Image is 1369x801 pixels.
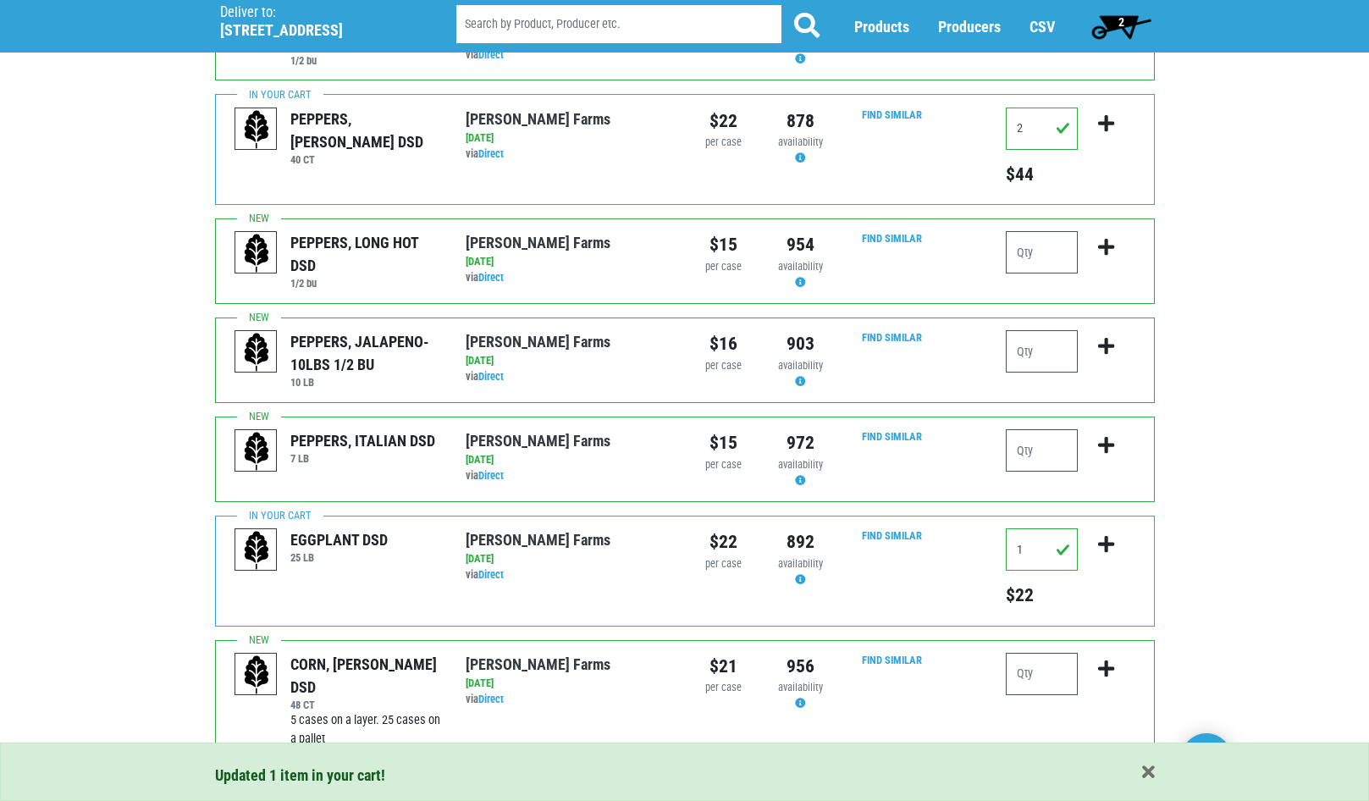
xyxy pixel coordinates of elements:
[290,54,440,67] h6: 1/2 bu
[862,529,922,542] a: Find Similar
[466,567,671,583] div: via
[775,108,826,135] div: 878
[862,654,922,666] a: Find Similar
[698,556,749,572] div: per case
[466,432,610,450] a: [PERSON_NAME] Farms
[290,452,435,465] h6: 7 LB
[775,528,826,555] div: 892
[862,232,922,245] a: Find Similar
[775,429,826,456] div: 972
[1006,528,1078,571] input: Qty
[938,18,1001,36] a: Producers
[466,692,671,708] div: via
[466,333,610,351] a: [PERSON_NAME] Farms
[478,693,504,705] a: Direct
[1030,18,1055,36] a: CSV
[466,110,610,128] a: [PERSON_NAME] Farms
[466,47,671,64] div: via
[215,764,1155,787] div: Updated 1 item in your cart!
[235,430,278,472] img: placeholder-variety-43d6402dacf2d531de610a020419775a.svg
[775,231,826,258] div: 954
[290,277,440,290] h6: 1/2 bu
[775,653,826,680] div: 956
[235,654,278,696] img: placeholder-variety-43d6402dacf2d531de610a020419775a.svg
[478,48,504,61] a: Direct
[235,108,278,151] img: placeholder-variety-43d6402dacf2d531de610a020419775a.svg
[466,676,671,692] div: [DATE]
[1006,584,1078,606] h5: Total price
[1118,15,1124,29] span: 2
[854,18,909,36] a: Products
[1006,163,1078,185] h5: Total price
[778,681,823,693] span: availability
[778,260,823,273] span: availability
[466,270,671,286] div: via
[466,468,671,484] div: via
[1084,9,1159,43] a: 2
[466,146,671,163] div: via
[220,21,413,40] h5: [STREET_ADDRESS]
[466,551,671,567] div: [DATE]
[220,4,413,21] p: Deliver to:
[466,234,610,251] a: [PERSON_NAME] Farms
[1006,108,1078,150] input: Qty
[698,429,749,456] div: $15
[862,331,922,344] a: Find Similar
[466,369,671,385] div: via
[1006,330,1078,373] input: Qty
[478,469,504,482] a: Direct
[466,254,671,270] div: [DATE]
[290,653,440,699] div: CORN, [PERSON_NAME] DSD
[466,452,671,468] div: [DATE]
[456,5,781,43] input: Search by Product, Producer etc.
[698,330,749,357] div: $16
[466,130,671,146] div: [DATE]
[478,147,504,160] a: Direct
[478,271,504,284] a: Direct
[698,653,749,680] div: $21
[1006,231,1078,273] input: Qty
[466,353,671,369] div: [DATE]
[698,358,749,374] div: per case
[235,529,278,572] img: placeholder-variety-43d6402dacf2d531de610a020419775a.svg
[290,713,440,746] span: 5 cases on a layer. 25 cases on a pallet
[778,557,823,570] span: availability
[1006,429,1078,472] input: Qty
[775,330,826,357] div: 903
[775,135,826,167] div: Availability may be subject to change.
[478,370,504,383] a: Direct
[466,531,610,549] a: [PERSON_NAME] Farms
[290,330,440,376] div: PEPPERS, JALAPENO- 10LBS 1/2 BU
[290,231,440,277] div: PEPPERS, LONG HOT DSD
[290,153,440,166] h6: 40 CT
[862,108,922,121] a: Find Similar
[235,232,278,274] img: placeholder-variety-43d6402dacf2d531de610a020419775a.svg
[775,556,826,588] div: Availability may be subject to change.
[778,135,823,148] span: availability
[290,376,440,389] h6: 10 LB
[698,135,749,151] div: per case
[698,108,749,135] div: $22
[698,528,749,555] div: $22
[698,231,749,258] div: $15
[290,528,388,551] div: EGGPLANT DSD
[466,655,610,673] a: [PERSON_NAME] Farms
[778,458,823,471] span: availability
[290,699,440,711] h6: 48 CT
[698,259,749,275] div: per case
[290,108,440,153] div: PEPPERS, [PERSON_NAME] DSD
[698,457,749,473] div: per case
[235,331,278,373] img: placeholder-variety-43d6402dacf2d531de610a020419775a.svg
[290,429,435,452] div: PEPPERS, ITALIAN DSD
[290,551,388,564] h6: 25 LB
[478,568,504,581] a: Direct
[698,680,749,696] div: per case
[1006,653,1078,695] input: Qty
[862,430,922,443] a: Find Similar
[778,359,823,372] span: availability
